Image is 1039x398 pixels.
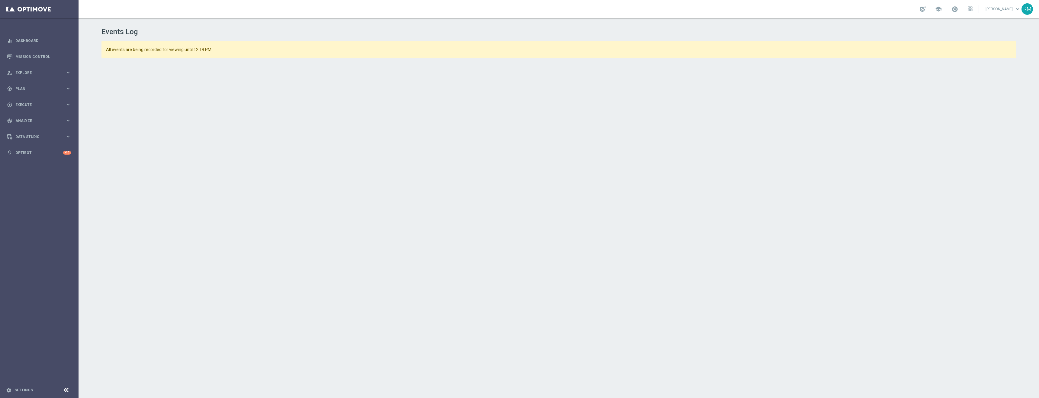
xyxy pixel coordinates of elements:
a: Optibot [15,145,63,161]
i: track_changes [7,118,12,124]
span: school [935,6,942,12]
h1: Events Log [101,27,1016,36]
i: gps_fixed [7,86,12,91]
button: Mission Control [7,54,71,59]
span: All events are being recorded for viewing until 12:19 PM . [106,47,928,52]
button: lightbulb Optibot +10 [7,150,71,155]
i: keyboard_arrow_right [65,70,71,75]
button: equalizer Dashboard [7,38,71,43]
i: equalizer [7,38,12,43]
div: Analyze [7,118,65,124]
span: keyboard_arrow_down [1014,6,1021,12]
i: keyboard_arrow_right [65,102,71,108]
div: Dashboard [7,33,71,49]
i: settings [6,387,11,393]
div: RM [1021,3,1033,15]
i: lightbulb [7,150,12,156]
span: Data Studio [15,135,65,139]
a: Settings [14,388,33,392]
div: Optibot [7,145,71,161]
i: keyboard_arrow_right [65,86,71,91]
button: Data Studio keyboard_arrow_right [7,134,71,139]
i: keyboard_arrow_right [65,118,71,124]
div: Plan [7,86,65,91]
button: track_changes Analyze keyboard_arrow_right [7,118,71,123]
button: person_search Explore keyboard_arrow_right [7,70,71,75]
span: Execute [15,103,65,107]
div: Execute [7,102,65,108]
div: Data Studio [7,134,65,140]
div: Mission Control [7,49,71,65]
i: person_search [7,70,12,75]
button: gps_fixed Plan keyboard_arrow_right [7,86,71,91]
i: keyboard_arrow_right [65,134,71,140]
span: Explore [15,71,65,75]
div: +10 [63,151,71,155]
div: Explore [7,70,65,75]
a: Dashboard [15,33,71,49]
span: Plan [15,87,65,91]
a: [PERSON_NAME]keyboard_arrow_down [985,5,1021,14]
button: play_circle_outline Execute keyboard_arrow_right [7,102,71,107]
a: Mission Control [15,49,71,65]
span: Analyze [15,119,65,123]
i: play_circle_outline [7,102,12,108]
